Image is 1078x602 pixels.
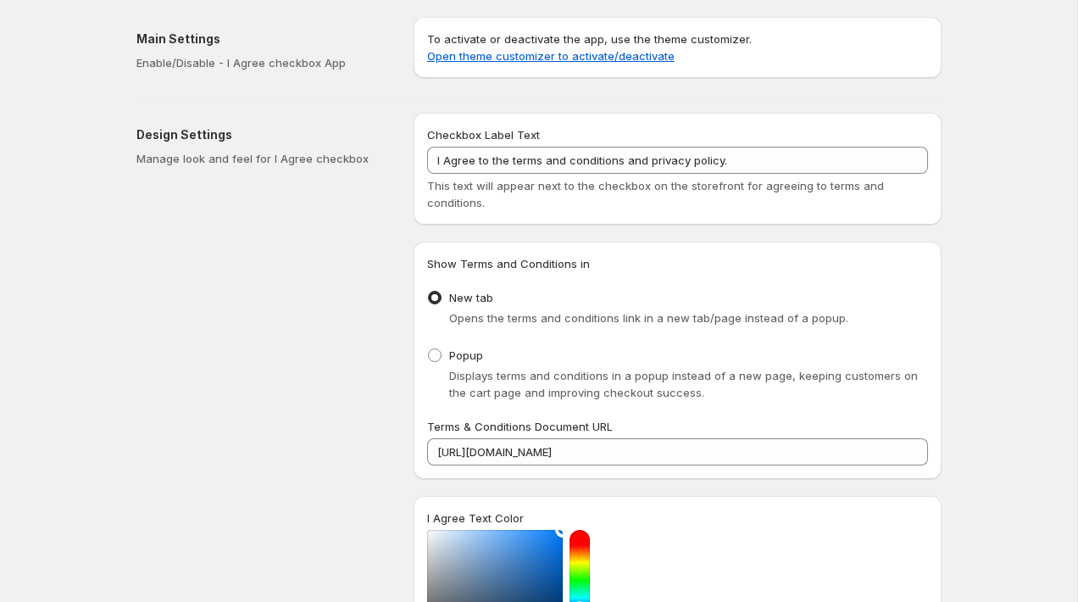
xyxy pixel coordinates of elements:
[427,438,928,465] input: https://yourstoredomain.com/termsandconditions.html
[427,31,928,64] p: To activate or deactivate the app, use the theme customizer.
[136,126,386,143] h2: Design Settings
[136,31,386,47] h2: Main Settings
[136,54,386,71] p: Enable/Disable - I Agree checkbox App
[427,257,590,270] span: Show Terms and Conditions in
[449,348,483,362] span: Popup
[449,369,918,399] span: Displays terms and conditions in a popup instead of a new page, keeping customers on the cart pag...
[449,291,493,304] span: New tab
[449,311,848,325] span: Opens the terms and conditions link in a new tab/page instead of a popup.
[427,179,884,209] span: This text will appear next to the checkbox on the storefront for agreeing to terms and conditions.
[427,49,675,63] a: Open theme customizer to activate/deactivate
[427,510,524,527] label: I Agree Text Color
[427,128,540,142] span: Checkbox Label Text
[136,150,386,167] p: Manage look and feel for I Agree checkbox
[427,420,613,433] span: Terms & Conditions Document URL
